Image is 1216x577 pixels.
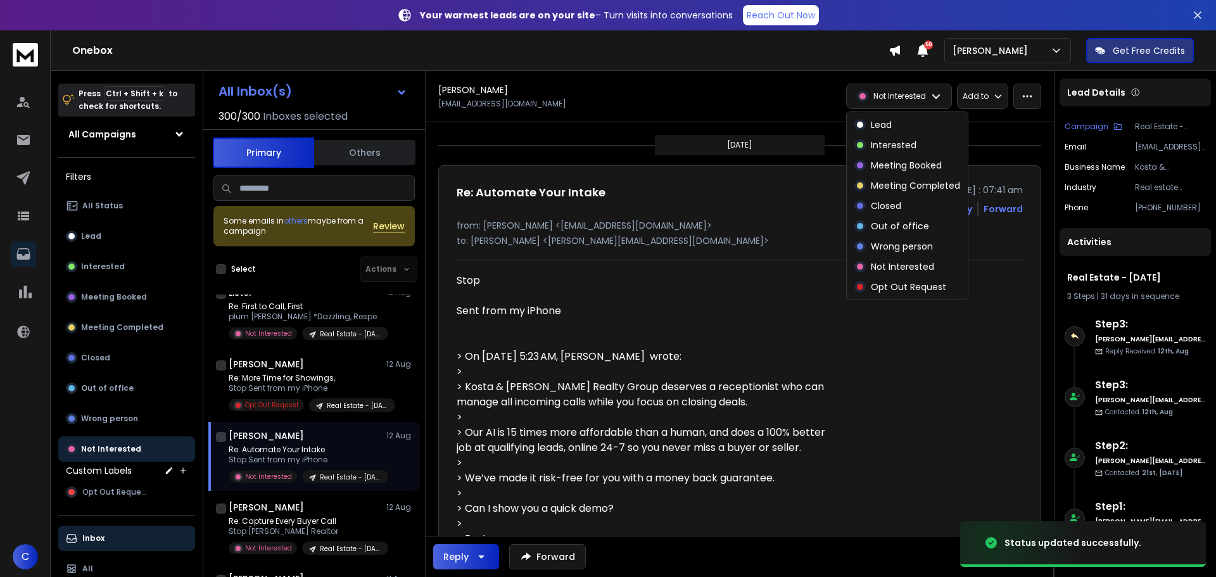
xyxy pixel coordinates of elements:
p: Real Estate - [DATE] [320,329,381,339]
p: Not Interested [81,444,141,454]
div: Some emails in maybe from a campaign [224,216,373,236]
p: Not Interested [871,260,934,273]
p: [DATE] : 07:41 am [946,184,1023,196]
p: Business Name [1065,162,1125,172]
h1: Real Estate - [DATE] [1067,271,1203,284]
p: Wrong person [871,240,933,253]
p: Real Estate - [DATE] [320,472,381,482]
p: Opt Out Request [871,281,946,293]
p: Stop Sent from my iPhone [229,383,381,393]
h6: Step 3 : [1095,377,1206,393]
h3: Custom Labels [66,464,132,477]
p: Real Estate - [DATE] [327,401,388,410]
h6: [PERSON_NAME][EMAIL_ADDRESS][DOMAIN_NAME] [1095,334,1206,344]
strong: Your warmest leads are on your site [420,9,595,22]
span: 50 [924,41,933,49]
span: Review [373,220,405,232]
p: Get Free Credits [1113,44,1185,57]
p: Lead [871,118,892,131]
p: Not Interested [245,472,292,481]
span: 21st, [DATE] [1142,468,1182,478]
p: Opt Out Request [245,400,299,410]
h1: Re: Automate Your Intake [457,184,605,201]
span: 3 Steps [1067,291,1095,301]
p: [DATE] [727,140,752,150]
span: C [13,544,38,569]
button: Forward [509,544,586,569]
p: Meeting Booked [871,159,942,172]
h1: [PERSON_NAME] [229,501,304,514]
p: Phone [1065,203,1088,213]
p: Out of office [81,383,134,393]
button: Primary [213,137,314,168]
p: from: [PERSON_NAME] <[EMAIL_ADDRESS][DOMAIN_NAME]> [457,219,1023,232]
p: Lead [81,231,101,241]
h6: [PERSON_NAME][EMAIL_ADDRESS][DOMAIN_NAME] [1095,395,1206,405]
p: Closed [81,353,110,363]
h1: [PERSON_NAME] [229,358,304,371]
p: – Turn visits into conversations [420,9,733,22]
p: Wrong person [81,414,138,424]
p: Meeting Completed [81,322,163,333]
p: Email [1065,142,1086,152]
h1: All Inbox(s) [218,85,292,98]
p: Real Estate - [DATE] [320,544,381,554]
p: Meeting Completed [871,179,960,192]
div: Forward [984,203,1023,215]
h1: [PERSON_NAME] [438,84,508,96]
h1: All Campaigns [68,128,136,141]
span: others [284,215,308,226]
p: Industry [1065,182,1096,193]
p: Stop [PERSON_NAME] Realtor [229,526,381,536]
label: Select [231,264,256,274]
p: Campaign [1065,122,1108,132]
p: Real estate consultant [1135,182,1206,193]
span: Opt Out Request [82,487,149,497]
h6: Step 3 : [1095,317,1206,332]
p: Kosta & [PERSON_NAME] Realty Group [1135,162,1206,172]
div: Reply [443,550,469,563]
p: [EMAIL_ADDRESS][DOMAIN_NAME] [1135,142,1206,152]
p: Press to check for shortcuts. [79,87,177,113]
p: Re: More Time for Showings, [229,373,381,383]
img: logo [13,43,38,67]
p: Lead Details [1067,86,1125,99]
p: Contacted [1105,407,1173,417]
p: to: [PERSON_NAME] <[PERSON_NAME][EMAIL_ADDRESS][DOMAIN_NAME]> [457,234,1023,247]
span: 12th, Aug [1142,407,1173,417]
h1: [PERSON_NAME] [229,429,304,442]
p: 12 Aug [386,359,415,369]
p: Out of office [871,220,929,232]
p: Inbox [82,533,104,543]
p: Re: Automate Your Intake [229,445,381,455]
p: [PHONE_NUMBER] [1135,203,1206,213]
h3: Filters [58,168,195,186]
p: Add to [963,91,989,101]
p: Interested [871,139,916,151]
p: 12 Aug [386,431,415,441]
span: 12th, Aug [1158,346,1189,356]
p: Contacted [1105,468,1182,478]
p: Not Interested [245,543,292,553]
p: [EMAIL_ADDRESS][DOMAIN_NAME] [438,99,566,109]
span: 31 days in sequence [1101,291,1179,301]
p: Interested [81,262,125,272]
p: Re: Capture Every Buyer Call [229,516,381,526]
div: | [1067,291,1203,301]
div: Activities [1060,228,1211,256]
p: Reply Received [1105,346,1189,356]
p: Stop Sent from my iPhone [229,455,381,465]
p: Real Estate - [DATE] [1135,122,1206,132]
h6: Step 1 : [1095,499,1206,514]
p: plum [PERSON_NAME] *Dazzling, Respectful, [229,312,381,322]
p: Closed [871,200,901,212]
span: Ctrl + Shift + k [104,86,165,101]
h6: Step 2 : [1095,438,1206,453]
p: Meeting Booked [81,292,147,302]
h1: Onebox [72,43,889,58]
h3: Inboxes selected [263,109,348,124]
p: [PERSON_NAME] [953,44,1033,57]
p: Re: First to Call, First [229,301,381,312]
p: 12 Aug [386,502,415,512]
p: Not Interested [245,329,292,338]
